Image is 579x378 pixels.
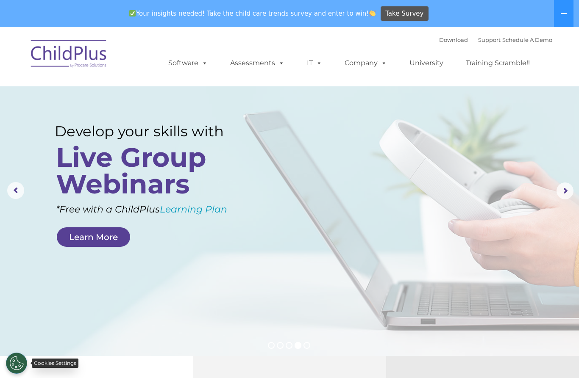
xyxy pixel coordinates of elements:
button: Cookies Settings [6,353,27,374]
a: IT [298,55,331,72]
rs-layer: Live Group Webinars [56,144,244,197]
a: Software [160,55,216,72]
a: Learning Plan [160,204,227,215]
a: Training Scramble!! [457,55,538,72]
a: University [401,55,452,72]
span: Last name [118,56,144,62]
a: Assessments [222,55,293,72]
span: Take Survey [385,6,423,21]
span: Your insights needed! Take the child care trends survey and enter to win! [125,6,379,22]
img: 👏 [369,10,376,17]
rs-layer: *Free with a ChildPlus [56,201,261,218]
img: ✅ [129,10,136,17]
a: Support [478,36,501,43]
a: Learn More [57,227,130,247]
rs-layer: Develop your skills with [55,123,246,140]
a: Company [336,55,395,72]
a: Download [439,36,468,43]
a: Schedule A Demo [502,36,552,43]
font: | [439,36,552,43]
span: Phone number [118,91,154,97]
a: Take Survey [381,6,429,21]
img: ChildPlus by Procare Solutions [27,34,111,76]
